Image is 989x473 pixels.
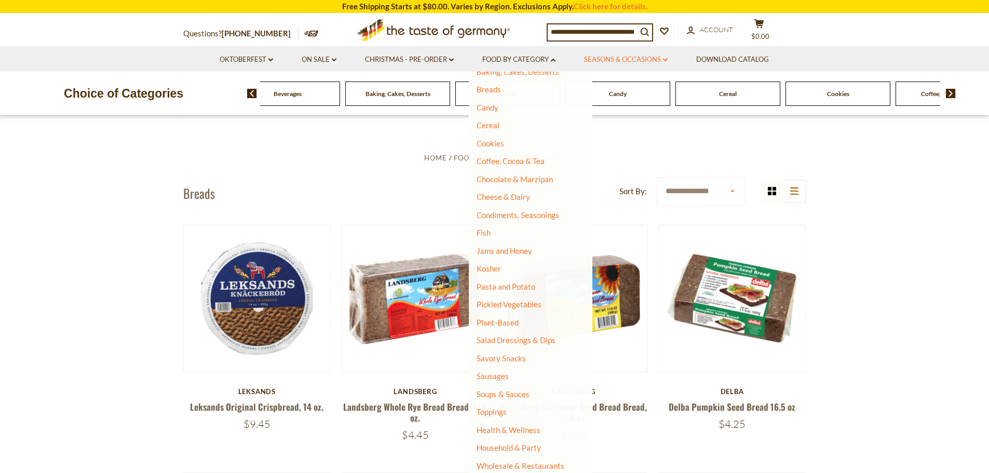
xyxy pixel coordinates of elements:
[477,120,499,130] a: Cereal
[482,54,556,65] a: Food By Category
[222,29,291,38] a: [PHONE_NUMBER]
[477,210,559,220] a: Condiments, Seasonings
[274,90,302,98] a: Beverages
[477,354,526,363] a: Savory Snacks
[190,400,323,413] a: Leksands Original Crispbread, 14 oz.
[477,282,535,291] a: Pasta and Potato
[477,423,540,437] a: Health & Wellness
[827,90,849,98] a: Cookies
[183,387,331,396] div: Leksands
[365,54,454,65] a: Christmas - PRE-ORDER
[574,2,647,11] a: Click here for details.
[477,371,509,381] a: Sausages
[477,192,530,201] a: Cheese & Dairy
[454,154,529,162] a: Food By Category
[247,89,257,98] img: previous arrow
[402,428,429,441] span: $4.45
[477,389,530,399] a: Soups & Sauces
[477,300,541,309] a: Pickled Vegetables
[243,417,270,430] span: $9.45
[365,90,430,98] a: Baking, Cakes, Desserts
[183,27,299,40] p: Questions?
[477,139,504,148] a: Cookies
[687,24,733,36] a: Account
[659,225,806,372] img: Delba Pumpkin Seed Bread 16.5 oz
[424,154,447,162] a: Home
[658,387,806,396] div: Delba
[477,174,553,184] a: Chocolate & Marzipan
[184,225,331,372] img: Leksands Original Crispbread, 14 oz.
[946,89,956,98] img: next arrow
[477,228,491,237] a: Fish
[477,156,545,166] a: Coffee, Cocoa & Tea
[719,90,737,98] a: Cereal
[696,54,769,65] a: Download Catalog
[220,54,273,65] a: Oktoberfest
[343,400,487,424] a: Landsberg Whole Rye Bread Bread, 17.6 oz.
[700,25,733,34] span: Account
[477,318,519,327] a: Plant-Based
[342,387,490,396] div: Landsberg
[183,185,215,201] h1: Breads
[584,54,668,65] a: Seasons & Occasions
[719,417,746,430] span: $4.25
[477,246,532,255] a: Jams and Honey
[921,90,976,98] a: Coffee, Cocoa & Tea
[477,67,559,76] a: Baking, Cakes, Desserts
[609,90,627,98] a: Candy
[477,264,501,273] a: Kosher
[477,407,507,416] a: Toppings
[477,85,501,94] a: Breads
[751,32,769,40] span: $0.00
[744,19,775,45] button: $0.00
[477,458,564,473] a: Wholesale & Restaurants
[669,400,795,413] a: Delba Pumpkin Seed Bread 16.5 oz
[619,185,647,198] label: Sort By:
[477,335,556,345] a: Salad Dressings & Dips
[477,103,498,112] a: Candy
[342,225,489,372] img: Landsberg Whole Rye Bread Bread, 17.6 oz.
[302,54,336,65] a: On Sale
[477,440,541,455] a: Household & Party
